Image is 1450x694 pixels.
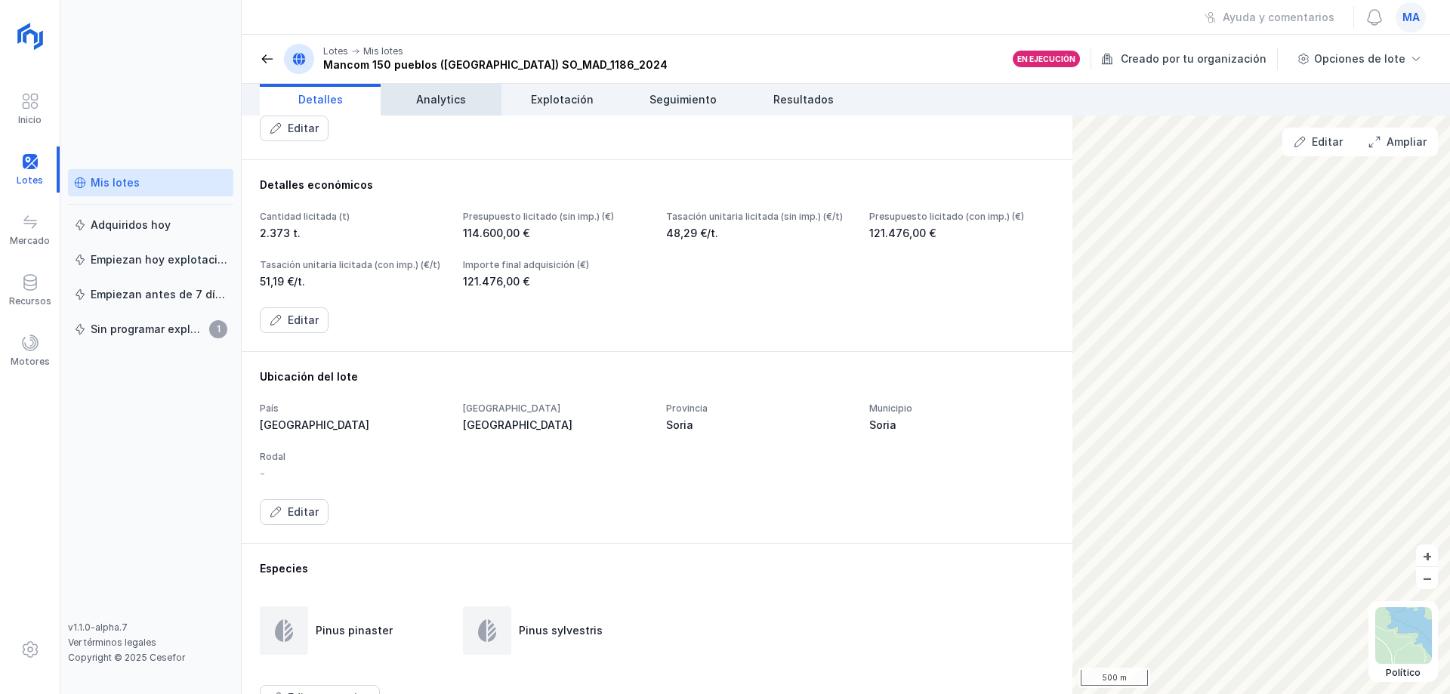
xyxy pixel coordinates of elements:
button: Editar [260,307,329,333]
span: Seguimiento [649,92,717,107]
div: Rodal [260,451,445,463]
div: Editar [288,504,319,520]
div: País [260,403,445,415]
a: Detalles [260,84,381,116]
button: Editar [1284,129,1353,155]
div: Soria [869,418,1054,433]
div: Mis lotes [91,175,140,190]
div: 121.476,00 € [463,274,648,289]
img: political.webp [1375,607,1432,664]
button: – [1416,567,1438,589]
div: Editar [288,313,319,328]
a: Ver términos legales [68,637,156,648]
div: Adquiridos hoy [91,217,171,233]
div: Copyright © 2025 Cesefor [68,652,233,664]
div: Empiezan hoy explotación [91,252,227,267]
div: Provincia [666,403,851,415]
a: Adquiridos hoy [68,211,233,239]
button: Editar [260,116,329,141]
div: Motores [11,356,50,368]
span: Detalles [298,92,343,107]
div: Político [1375,667,1432,679]
span: ma [1402,10,1420,25]
div: 114.600,00 € [463,226,648,241]
img: logoRight.svg [11,17,49,55]
div: Sin programar explotación [91,322,205,337]
div: Pinus pinaster [316,623,393,638]
div: [GEOGRAPHIC_DATA] [463,418,648,433]
div: Editar [1312,134,1343,150]
div: Creado por tu organización [1101,48,1280,70]
button: Ayuda y comentarios [1195,5,1344,30]
div: Pinus sylvestris [519,623,603,638]
div: 2.373 t. [260,226,445,241]
div: Soria [666,418,851,433]
div: En ejecución [1017,54,1075,64]
div: Cantidad licitada (t) [260,211,445,223]
span: Resultados [773,92,834,107]
div: Ampliar [1387,134,1427,150]
div: 48,29 €/t. [666,226,851,241]
button: + [1416,544,1438,566]
div: Municipio [869,403,1054,415]
div: 51,19 €/t. [260,274,445,289]
div: Mercado [10,235,50,247]
div: Tasación unitaria licitada (con imp.) (€/t) [260,259,445,271]
div: Especies [260,561,1054,576]
div: Detalles económicos [260,177,1054,193]
a: Empiezan antes de 7 días [68,281,233,308]
div: 121.476,00 € [869,226,1054,241]
div: Empiezan antes de 7 días [91,287,227,302]
div: Ayuda y comentarios [1223,10,1334,25]
span: Analytics [416,92,466,107]
a: Mis lotes [68,169,233,196]
div: - [260,466,265,481]
div: Presupuesto licitado (con imp.) (€) [869,211,1054,223]
div: [GEOGRAPHIC_DATA] [463,403,648,415]
div: [GEOGRAPHIC_DATA] [260,418,445,433]
div: Lotes [323,45,348,57]
div: v1.1.0-alpha.7 [68,622,233,634]
a: Analytics [381,84,501,116]
a: Resultados [743,84,864,116]
div: Inicio [18,114,42,126]
div: Editar [288,121,319,136]
button: Ampliar [1359,129,1436,155]
div: Presupuesto licitado (sin imp.) (€) [463,211,648,223]
div: Recursos [9,295,51,307]
a: Sin programar explotación1 [68,316,233,343]
span: 1 [209,320,227,338]
span: Explotación [531,92,594,107]
div: Mis lotes [363,45,403,57]
a: Empiezan hoy explotación [68,246,233,273]
div: Ubicación del lote [260,369,1054,384]
div: Opciones de lote [1314,51,1405,66]
div: Importe final adquisición (€) [463,259,648,271]
a: Explotación [501,84,622,116]
button: Editar [260,499,329,525]
a: Seguimiento [622,84,743,116]
div: Tasación unitaria licitada (sin imp.) (€/t) [666,211,851,223]
div: Mancom 150 pueblos ([GEOGRAPHIC_DATA]) SO_MAD_1186_2024 [323,57,668,72]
